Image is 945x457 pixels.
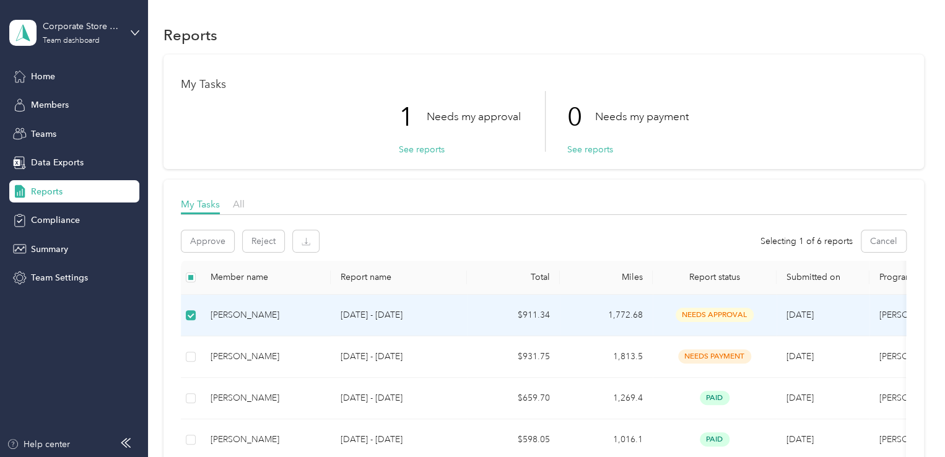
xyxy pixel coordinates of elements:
h1: Reports [163,28,217,41]
p: Needs my payment [595,109,689,124]
td: $931.75 [467,336,560,378]
div: [PERSON_NAME] [211,391,321,405]
iframe: Everlance-gr Chat Button Frame [876,388,945,457]
h1: My Tasks [181,78,907,91]
th: Report name [331,261,467,295]
div: Corporate Store Team [43,20,120,33]
div: Total [477,272,550,282]
span: All [233,198,245,210]
div: [PERSON_NAME] [211,308,321,322]
span: Compliance [31,214,80,227]
span: Data Exports [31,156,84,169]
p: [DATE] - [DATE] [341,391,457,405]
span: [DATE] [786,393,814,403]
button: Approve [181,230,234,252]
td: 1,813.5 [560,336,653,378]
span: Team Settings [31,271,88,284]
button: See reports [567,143,613,156]
p: Needs my approval [427,109,521,124]
span: needs approval [676,308,754,322]
span: Members [31,98,69,111]
p: 1 [399,91,427,143]
span: [DATE] [786,310,814,320]
span: paid [700,432,729,446]
td: 1,269.4 [560,378,653,419]
td: $911.34 [467,295,560,336]
p: [DATE] - [DATE] [341,350,457,363]
span: Selecting 1 of 6 reports [760,235,853,248]
span: [DATE] [786,434,814,445]
p: 0 [567,91,595,143]
span: My Tasks [181,198,220,210]
div: [PERSON_NAME] [211,350,321,363]
p: [DATE] - [DATE] [341,433,457,446]
span: needs payment [678,349,751,363]
span: Reports [31,185,63,198]
span: Summary [31,243,68,256]
span: Home [31,70,55,83]
p: [DATE] - [DATE] [341,308,457,322]
span: [DATE] [786,351,814,362]
td: 1,772.68 [560,295,653,336]
button: Cancel [861,230,906,252]
div: Member name [211,272,321,282]
td: $659.70 [467,378,560,419]
div: [PERSON_NAME] [211,433,321,446]
span: Report status [663,272,767,282]
th: Member name [201,261,331,295]
button: Help center [7,438,70,451]
button: See reports [399,143,445,156]
th: Submitted on [777,261,869,295]
div: Team dashboard [43,37,100,45]
button: Reject [243,230,284,252]
div: Miles [570,272,643,282]
span: Teams [31,128,56,141]
span: paid [700,391,729,405]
